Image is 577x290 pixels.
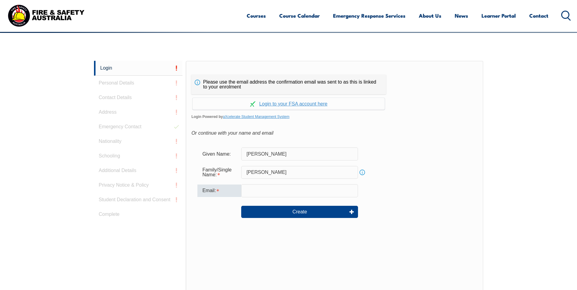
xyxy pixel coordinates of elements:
button: Create [241,206,358,218]
a: aXcelerate Student Management System [223,115,290,119]
a: About Us [419,8,441,24]
div: Family/Single Name is required. [197,164,241,181]
span: Login Powered by [191,112,478,121]
div: Please use the email address the confirmation email was sent to as this is linked to your enrolment [191,75,386,94]
a: Info [358,168,367,177]
a: News [455,8,468,24]
a: Emergency Response Services [333,8,405,24]
div: Email is required. [197,185,241,197]
a: Course Calendar [279,8,320,24]
div: Given Name: [197,148,241,160]
a: Contact [529,8,548,24]
a: Learner Portal [481,8,516,24]
a: Courses [247,8,266,24]
a: Login [94,61,183,76]
img: Log in withaxcelerate [250,101,255,107]
div: Or continue with your name and email [191,129,478,138]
